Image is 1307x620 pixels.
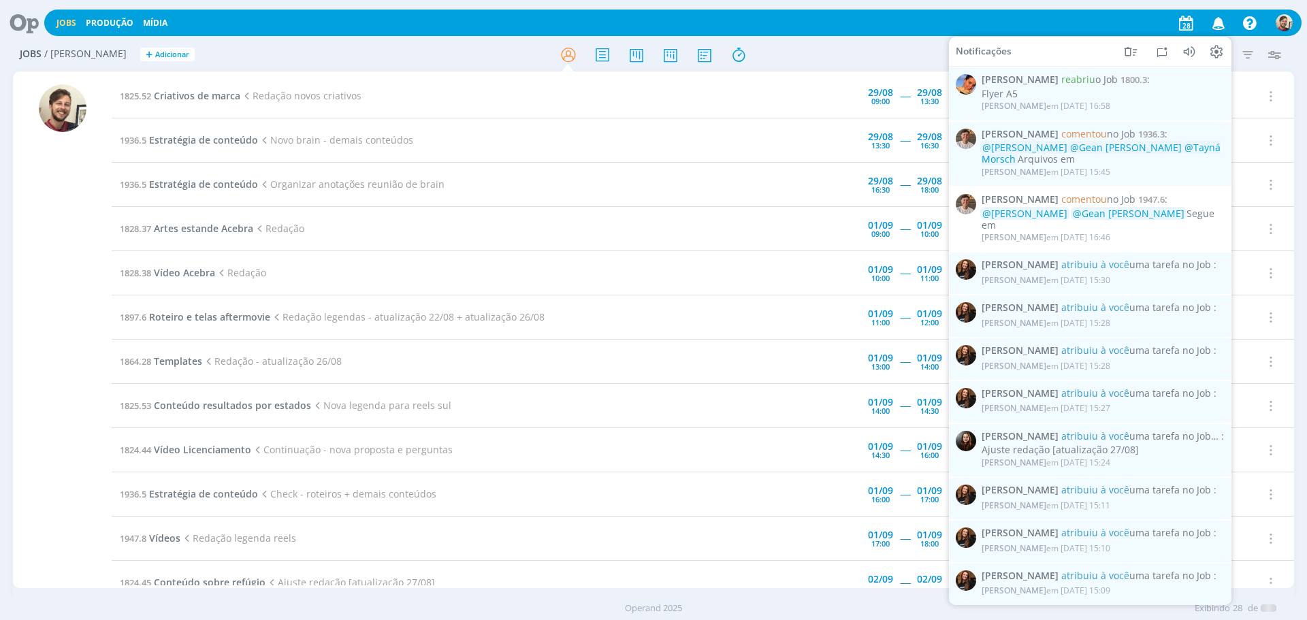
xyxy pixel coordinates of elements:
[258,178,445,191] span: Organizar anotações reunião de brain
[120,576,151,589] span: 1824.45
[900,576,910,589] span: -----
[868,574,893,584] div: 02/09
[44,48,127,60] span: / [PERSON_NAME]
[982,319,1110,328] div: em [DATE] 15:28
[871,142,890,149] div: 13:30
[920,186,939,193] div: 18:00
[868,486,893,495] div: 01/09
[39,84,86,132] img: G
[900,222,910,235] span: -----
[982,500,1046,511] span: [PERSON_NAME]
[1195,602,1230,615] span: Exibindo
[868,265,893,274] div: 01/09
[215,266,266,279] span: Redação
[956,128,976,148] img: T
[871,274,890,282] div: 10:00
[982,543,1110,553] div: em [DATE] 15:10
[120,178,258,191] a: 1936.5Estratégia de conteúdo
[982,542,1046,553] span: [PERSON_NAME]
[982,570,1224,582] span: :
[917,442,942,451] div: 01/09
[982,527,1059,539] span: [PERSON_NAME]
[982,141,1067,154] span: @[PERSON_NAME]
[982,586,1110,595] div: em [DATE] 15:09
[1061,73,1095,86] span: reabriu
[149,310,270,323] span: Roteiro e telas aftermovie
[1061,258,1211,271] span: uma tarefa no Job
[868,397,893,407] div: 01/09
[982,404,1110,413] div: em [DATE] 15:27
[1061,526,1211,539] span: uma tarefa no Job
[917,574,942,584] div: 02/09
[982,361,1110,370] div: em [DATE] 15:28
[900,487,910,500] span: -----
[1061,193,1107,206] span: comentou
[982,485,1224,496] span: :
[1061,387,1129,399] span: atribuiu à você
[871,407,890,414] div: 14:00
[265,576,435,589] span: Ajuste redação [atualização 27/08]
[1248,602,1258,615] span: de
[253,222,304,235] span: Redação
[920,584,939,591] div: 09:30
[900,178,910,191] span: -----
[956,194,976,214] img: T
[982,485,1059,496] span: [PERSON_NAME]
[139,18,172,29] button: Mídia
[1275,11,1293,35] button: G
[982,74,1059,86] span: [PERSON_NAME]
[1061,301,1211,314] span: uma tarefa no Job
[920,407,939,414] div: 14:30
[982,231,1046,243] span: [PERSON_NAME]
[120,89,240,102] a: 1825.52Criativos de marca
[871,97,890,105] div: 09:00
[982,501,1110,510] div: em [DATE] 15:11
[868,88,893,97] div: 29/08
[920,97,939,105] div: 13:30
[917,265,942,274] div: 01/09
[982,430,1224,442] span: :
[982,88,1224,100] div: Flyer A5
[956,570,976,591] img: T
[868,530,893,540] div: 01/09
[258,133,413,146] span: Novo brain - demais conteúdos
[982,430,1059,442] span: [PERSON_NAME]
[120,133,258,146] a: 1936.5Estratégia de conteúdo
[270,310,545,323] span: Redação legendas - atualização 22/08 + atualização 26/08
[900,133,910,146] span: -----
[982,194,1059,206] span: [PERSON_NAME]
[920,495,939,503] div: 17:00
[868,132,893,142] div: 29/08
[982,359,1046,371] span: [PERSON_NAME]
[120,487,258,500] a: 1936.5Estratégia de conteúdo
[120,444,151,456] span: 1824.44
[20,48,42,60] span: Jobs
[311,399,451,412] span: Nova legenda para reels sul
[154,443,251,456] span: Vídeo Licenciamento
[120,311,146,323] span: 1897.6
[868,221,893,230] div: 01/09
[149,133,258,146] span: Estratégia de conteúdo
[900,443,910,456] span: -----
[982,345,1059,357] span: [PERSON_NAME]
[917,353,942,363] div: 01/09
[917,397,942,407] div: 01/09
[120,223,151,235] span: 1828.37
[920,230,939,238] div: 10:00
[1061,301,1129,314] span: atribuiu à você
[1138,193,1165,206] span: 1947.6
[982,167,1110,177] div: em [DATE] 15:45
[240,89,361,102] span: Redação novos criativos
[1061,569,1211,582] span: uma tarefa no Job
[982,444,1224,456] div: Ajuste redação [atualização 27/08]
[982,458,1110,468] div: em [DATE] 15:24
[149,178,258,191] span: Estratégia de conteúdo
[982,233,1110,242] div: em [DATE] 16:46
[956,345,976,365] img: T
[143,17,167,29] a: Mídia
[146,48,152,62] span: +
[1073,207,1184,220] span: @Gean [PERSON_NAME]
[154,576,265,589] span: Conteúdo sobre refúgio
[920,363,939,370] div: 14:00
[120,266,215,279] a: 1828.38Vídeo Acebra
